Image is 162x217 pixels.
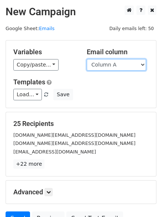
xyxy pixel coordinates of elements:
[107,26,156,31] a: Daily emails left: 50
[13,188,149,196] h5: Advanced
[13,48,76,56] h5: Variables
[13,59,59,71] a: Copy/paste...
[13,89,42,100] a: Load...
[6,26,54,31] small: Google Sheet:
[13,159,44,169] a: +22 more
[125,181,162,217] iframe: Chat Widget
[39,26,54,31] a: Emails
[13,132,135,138] small: [DOMAIN_NAME][EMAIL_ADDRESS][DOMAIN_NAME]
[13,149,96,155] small: [EMAIL_ADDRESS][DOMAIN_NAME]
[87,48,149,56] h5: Email column
[13,78,45,86] a: Templates
[13,140,135,146] small: [DOMAIN_NAME][EMAIL_ADDRESS][DOMAIN_NAME]
[53,89,73,100] button: Save
[107,25,156,33] span: Daily emails left: 50
[13,120,149,128] h5: 25 Recipients
[6,6,156,18] h2: New Campaign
